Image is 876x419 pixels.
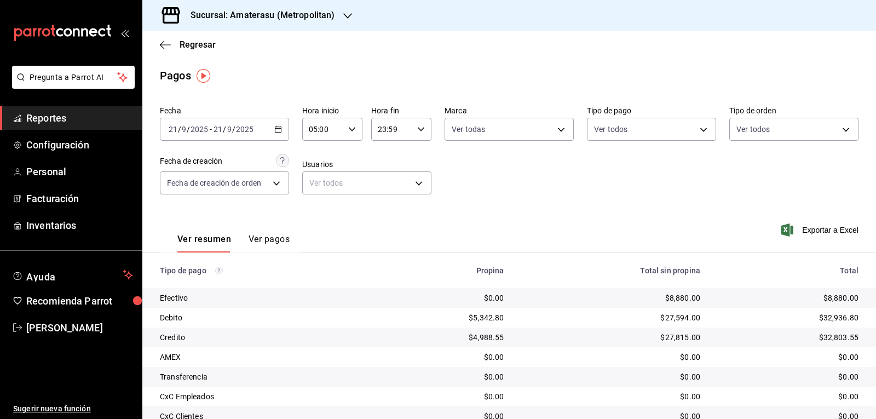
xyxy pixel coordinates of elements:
[26,164,133,179] span: Personal
[522,292,700,303] div: $8,880.00
[302,107,362,114] label: Hora inicio
[445,107,574,114] label: Marca
[235,125,254,134] input: ----
[168,125,178,134] input: --
[522,266,700,275] div: Total sin propina
[522,352,700,363] div: $0.00
[26,137,133,152] span: Configuración
[160,39,216,50] button: Regresar
[377,352,504,363] div: $0.00
[160,371,359,382] div: Transferencia
[213,125,223,134] input: --
[160,67,191,84] div: Pagos
[160,332,359,343] div: Credito
[718,266,858,275] div: Total
[210,125,212,134] span: -
[160,266,359,275] div: Tipo de pago
[160,156,222,167] div: Fecha de creación
[26,294,133,308] span: Recomienda Parrot
[13,403,133,415] span: Sugerir nueva función
[452,124,485,135] span: Ver todas
[26,111,133,125] span: Reportes
[30,72,118,83] span: Pregunta a Parrot AI
[26,191,133,206] span: Facturación
[26,320,133,335] span: [PERSON_NAME]
[718,391,858,402] div: $0.00
[120,28,129,37] button: open_drawer_menu
[26,218,133,233] span: Inventarios
[718,332,858,343] div: $32,803.55
[377,332,504,343] div: $4,988.55
[190,125,209,134] input: ----
[178,125,181,134] span: /
[522,391,700,402] div: $0.00
[783,223,858,237] button: Exportar a Excel
[160,107,289,114] label: Fecha
[160,312,359,323] div: Debito
[302,171,431,194] div: Ver todos
[371,107,431,114] label: Hora fin
[377,292,504,303] div: $0.00
[8,79,135,91] a: Pregunta a Parrot AI
[167,177,261,188] span: Fecha de creación de orden
[160,391,359,402] div: CxC Empleados
[377,266,504,275] div: Propina
[718,352,858,363] div: $0.00
[736,124,770,135] span: Ver todos
[227,125,232,134] input: --
[160,352,359,363] div: AMEX
[160,292,359,303] div: Efectivo
[177,234,290,252] div: navigation tabs
[12,66,135,89] button: Pregunta a Parrot AI
[718,371,858,382] div: $0.00
[522,332,700,343] div: $27,815.00
[187,125,190,134] span: /
[718,312,858,323] div: $32,936.80
[223,125,226,134] span: /
[232,125,235,134] span: /
[377,312,504,323] div: $5,342.80
[181,125,187,134] input: --
[182,9,335,22] h3: Sucursal: Amaterasu (Metropolitan)
[302,160,431,168] label: Usuarios
[522,371,700,382] div: $0.00
[522,312,700,323] div: $27,594.00
[377,391,504,402] div: $0.00
[718,292,858,303] div: $8,880.00
[26,268,119,282] span: Ayuda
[249,234,290,252] button: Ver pagos
[197,69,210,83] img: Tooltip marker
[587,107,716,114] label: Tipo de pago
[177,234,231,252] button: Ver resumen
[215,267,223,274] svg: Los pagos realizados con Pay y otras terminales son montos brutos.
[729,107,858,114] label: Tipo de orden
[594,124,627,135] span: Ver todos
[377,371,504,382] div: $0.00
[180,39,216,50] span: Regresar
